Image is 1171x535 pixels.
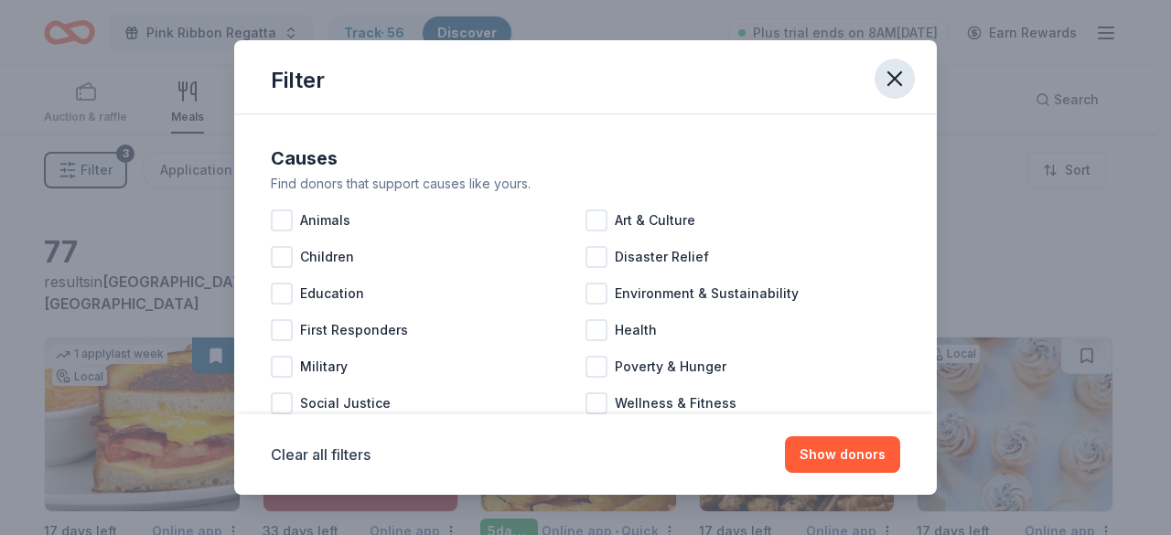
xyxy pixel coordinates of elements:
[271,66,325,95] div: Filter
[300,246,354,268] span: Children
[271,173,900,195] div: Find donors that support causes like yours.
[271,144,900,173] div: Causes
[300,319,408,341] span: First Responders
[271,444,371,465] button: Clear all filters
[615,319,657,341] span: Health
[615,246,709,268] span: Disaster Relief
[615,283,799,305] span: Environment & Sustainability
[300,283,364,305] span: Education
[300,356,348,378] span: Military
[785,436,900,473] button: Show donors
[615,392,736,414] span: Wellness & Fitness
[615,356,726,378] span: Poverty & Hunger
[615,209,695,231] span: Art & Culture
[300,209,350,231] span: Animals
[300,392,391,414] span: Social Justice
